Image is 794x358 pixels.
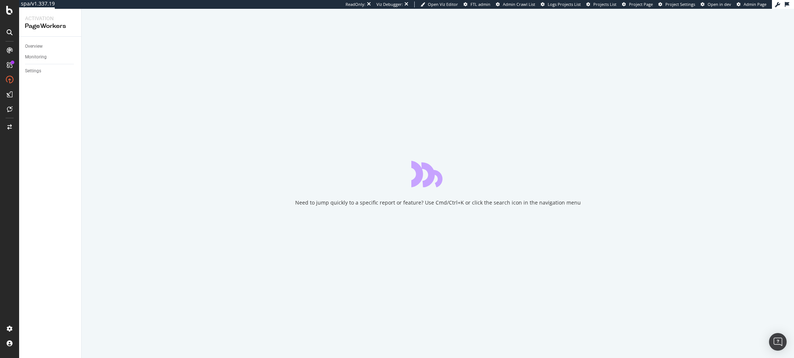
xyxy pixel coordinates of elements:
div: PageWorkers [25,22,75,30]
span: Admin Crawl List [503,1,535,7]
a: Admin Crawl List [496,1,535,7]
span: Admin Page [744,1,766,7]
a: Project Page [622,1,653,7]
div: Overview [25,43,43,50]
span: Open Viz Editor [428,1,458,7]
div: Monitoring [25,53,47,61]
a: FTL admin [464,1,490,7]
span: Logs Projects List [548,1,581,7]
div: Viz Debugger: [376,1,403,7]
a: Open Viz Editor [421,1,458,7]
a: Logs Projects List [541,1,581,7]
div: Activation [25,15,75,22]
a: Admin Page [737,1,766,7]
div: Open Intercom Messenger [769,333,787,351]
span: Project Settings [665,1,695,7]
div: Need to jump quickly to a specific report or feature? Use Cmd/Ctrl+K or click the search icon in ... [295,199,581,206]
a: Overview [25,43,76,50]
a: Settings [25,67,76,75]
a: Monitoring [25,53,76,61]
div: ReadOnly: [346,1,365,7]
a: Project Settings [658,1,695,7]
span: Projects List [593,1,616,7]
span: FTL admin [471,1,490,7]
div: animation [411,161,464,187]
a: Open in dev [701,1,731,7]
span: Project Page [629,1,653,7]
div: Settings [25,67,41,75]
a: Projects List [586,1,616,7]
span: Open in dev [708,1,731,7]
